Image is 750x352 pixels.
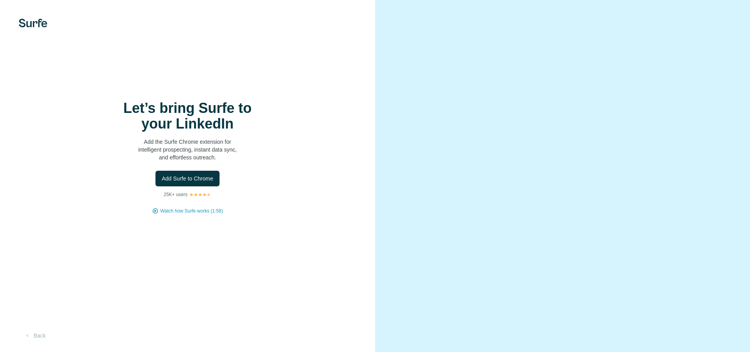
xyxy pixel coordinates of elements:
[19,19,47,27] img: Surfe's logo
[189,192,211,197] img: Rating Stars
[164,191,187,198] p: 25K+ users
[109,100,266,132] h1: Let’s bring Surfe to your LinkedIn
[155,171,220,186] button: Add Surfe to Chrome
[19,329,51,343] button: Back
[162,175,213,182] span: Add Surfe to Chrome
[109,138,266,161] p: Add the Surfe Chrome extension for intelligent prospecting, instant data sync, and effortless out...
[160,207,223,214] button: Watch how Surfe works (1:58)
